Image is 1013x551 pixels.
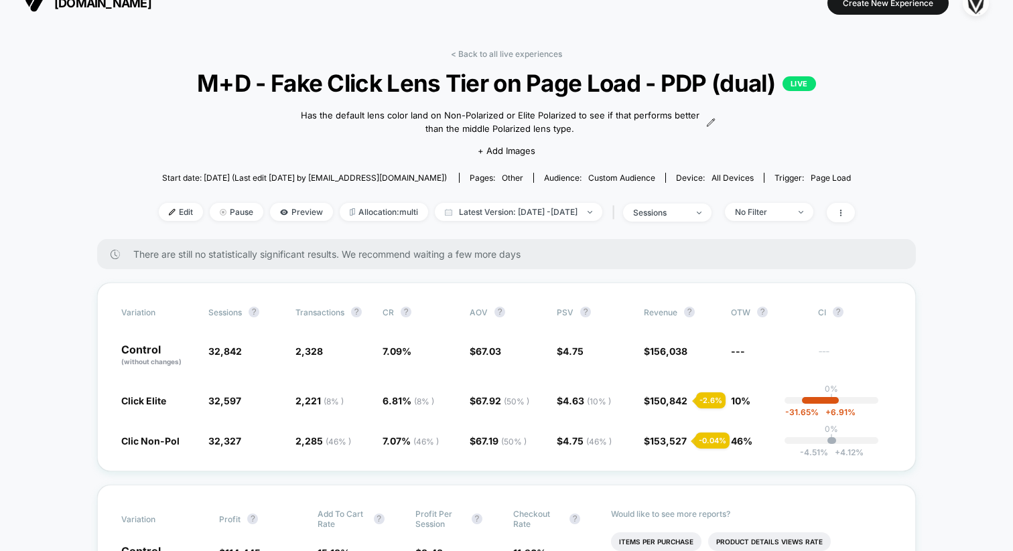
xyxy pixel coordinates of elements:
span: Start date: [DATE] (Last edit [DATE] by [EMAIL_ADDRESS][DOMAIN_NAME]) [162,173,447,183]
button: ? [569,514,580,524]
span: 7.09 % [383,345,411,357]
span: Revenue [644,307,677,317]
span: ( 50 % ) [504,396,529,406]
span: Click Elite [121,395,166,406]
span: Transactions [295,307,344,317]
span: Sessions [208,307,242,317]
span: $ [470,435,527,447]
span: Page Load [811,173,851,183]
span: 2,328 [295,345,323,357]
p: Would like to see more reports? [611,509,892,519]
span: --- [818,347,892,367]
span: $ [644,395,687,406]
span: Pause [210,203,263,221]
span: ( 46 % ) [413,437,439,447]
span: Profit [219,514,241,524]
span: + Add Images [478,145,535,156]
span: 156,038 [650,345,687,357]
span: $ [557,435,612,447]
span: | [609,203,623,222]
p: | [830,394,833,404]
span: M+D - Fake Click Lens Tier on Page Load - PDP (dual) [193,69,819,97]
li: Product Details Views Rate [708,532,831,551]
span: 7.07 % [383,435,439,447]
span: + [825,407,831,417]
p: 0% [825,384,838,394]
p: | [830,434,833,444]
span: -31.65 % [785,407,819,417]
span: ( 8 % ) [324,396,344,406]
img: end [697,212,701,214]
span: CR [383,307,394,317]
span: Add To Cart Rate [318,509,367,529]
img: rebalance [350,208,355,216]
img: end [220,209,226,216]
span: ( 10 % ) [587,396,611,406]
span: 32,597 [208,395,241,406]
span: 67.03 [476,345,501,357]
span: 67.19 [476,435,527,447]
span: 4.75 [563,345,584,357]
span: 4.63 [563,395,611,406]
span: ( 8 % ) [414,396,434,406]
li: Items Per Purchase [611,532,701,551]
span: 46% [731,435,752,447]
span: Checkout Rate [513,509,563,529]
span: 4.12 % [828,447,864,457]
div: Pages: [470,173,523,183]
span: 6.81 % [383,395,434,406]
span: Custom Audience [588,173,655,183]
div: sessions [633,208,687,218]
span: Latest Version: [DATE] - [DATE] [435,203,602,221]
button: ? [684,307,695,317]
img: calendar [445,209,452,216]
span: $ [644,345,687,357]
div: - 2.6 % [696,392,726,408]
span: Edit [159,203,203,221]
span: all devices [712,173,754,183]
button: ? [472,514,482,524]
span: Allocation: multi [340,203,428,221]
button: ? [249,307,259,317]
span: 32,842 [208,345,242,357]
span: $ [557,345,584,357]
button: ? [247,514,258,524]
div: - 0.04 % [695,432,730,449]
span: There are still no statistically significant results. We recommend waiting a few more days [133,248,889,260]
span: 67.92 [476,395,529,406]
div: Audience: [544,173,655,183]
span: -4.51 % [800,447,828,457]
img: edit [169,209,176,216]
p: 0% [825,424,838,434]
span: Device: [665,173,764,183]
div: Trigger: [774,173,851,183]
span: Variation [121,509,195,529]
img: end [588,211,592,214]
span: OTW [731,307,805,317]
span: --- [731,345,745,357]
span: CI [818,307,892,317]
span: 10% [731,395,750,406]
span: PSV [557,307,573,317]
span: 2,221 [295,395,344,406]
button: ? [401,307,411,317]
button: ? [374,514,385,524]
span: Has the default lens color land on Non-Polarized or Elite Polarized to see if that performs bette... [297,109,702,135]
span: AOV [470,307,488,317]
span: 2,285 [295,435,351,447]
span: Preview [270,203,333,221]
span: + [835,447,840,457]
span: $ [644,435,687,447]
span: 32,327 [208,435,241,447]
span: ( 50 % ) [501,437,527,447]
span: 6.91 % [819,407,856,417]
span: Profit Per Session [415,509,465,529]
button: ? [494,307,505,317]
button: ? [757,307,768,317]
span: (without changes) [121,358,182,366]
span: ( 46 % ) [586,437,612,447]
span: other [502,173,523,183]
span: Clic Non-Pol [121,435,180,447]
p: LIVE [783,76,816,91]
span: $ [470,395,529,406]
